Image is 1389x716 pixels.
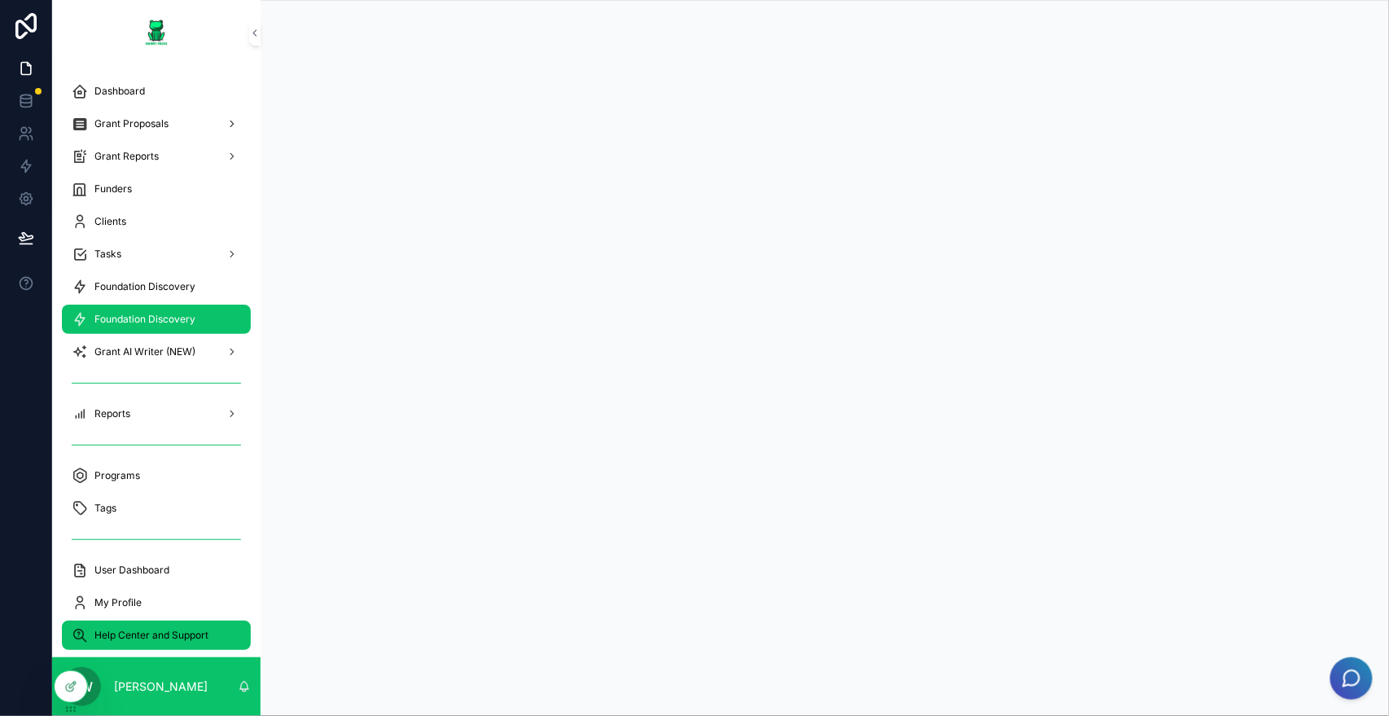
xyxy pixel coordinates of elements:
span: Help Center and Support [94,629,208,642]
a: Foundation Discovery [62,272,251,301]
span: Programs [94,469,140,482]
a: Reports [62,399,251,428]
span: Foundation Discovery [94,280,195,293]
a: Programs [62,461,251,490]
span: My Profile [94,596,142,609]
span: Foundation Discovery [94,313,195,326]
a: Funders [62,174,251,204]
span: Reports [94,407,130,420]
a: Tags [62,494,251,523]
a: My Profile [62,588,251,617]
span: Tasks [94,248,121,261]
a: User Dashboard [62,556,251,585]
div: scrollable content [52,65,261,657]
span: Tags [94,502,116,515]
a: Dashboard [62,77,251,106]
span: Grant Reports [94,150,159,163]
a: Foundation Discovery [62,305,251,334]
a: Tasks [62,239,251,269]
a: Grant Reports [62,142,251,171]
span: Grant Proposals [94,117,169,130]
span: Dashboard [94,85,145,98]
span: User Dashboard [94,564,169,577]
img: App logo [143,20,169,46]
span: Clients [94,215,126,228]
a: Grant Proposals [62,109,251,138]
p: [PERSON_NAME] [114,679,208,695]
span: Grant AI Writer (NEW) [94,345,195,358]
a: Help Center and Support [62,621,251,650]
a: Clients [62,207,251,236]
span: Funders [94,182,132,195]
a: Grant AI Writer (NEW) [62,337,251,367]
